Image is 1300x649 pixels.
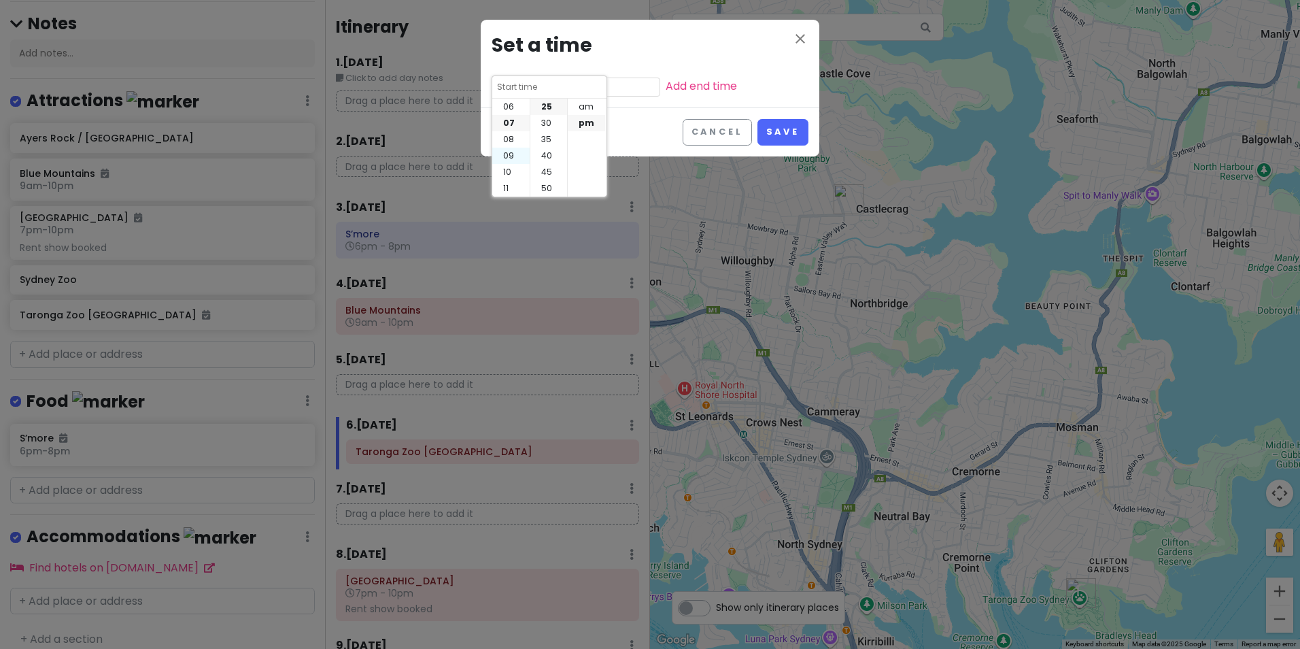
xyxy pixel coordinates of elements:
[492,131,530,148] li: 08
[530,131,567,148] li: 35
[683,119,752,146] button: Cancel
[492,164,530,180] li: 10
[530,148,567,164] li: 40
[492,148,530,164] li: 09
[492,115,530,131] li: 07
[757,119,808,146] button: Save
[530,99,567,115] li: 25
[492,99,530,115] li: 06
[530,164,567,180] li: 45
[496,80,602,94] input: Start time
[492,31,808,61] h3: Set a time
[666,78,737,94] a: Add end time
[530,115,567,131] li: 30
[792,31,808,47] i: close
[492,180,530,197] li: 11
[568,115,605,131] li: pm
[792,31,808,50] button: Close
[568,99,605,115] li: am
[530,180,567,197] li: 50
